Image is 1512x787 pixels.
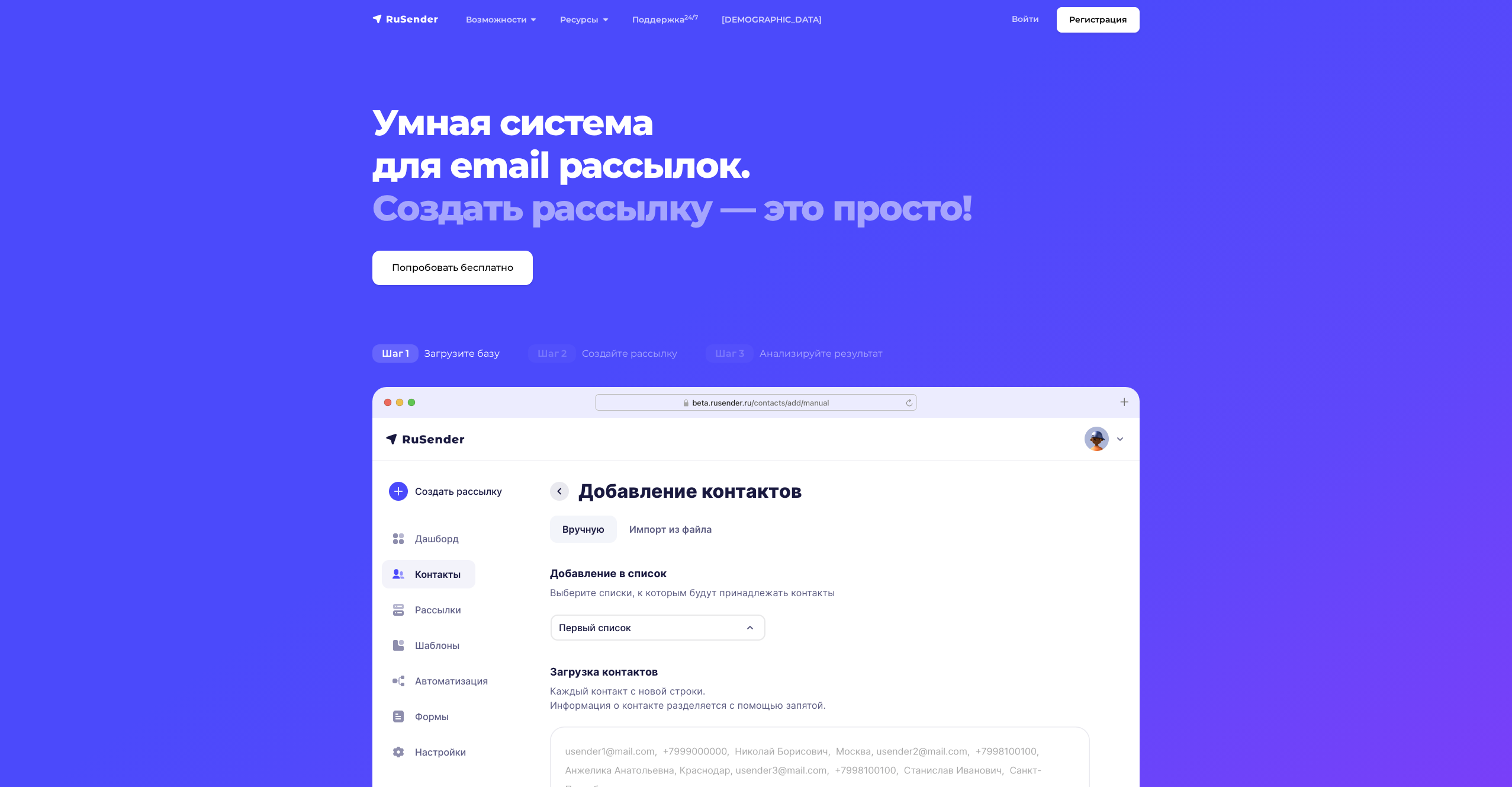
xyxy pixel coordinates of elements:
span: Шаг 3 [706,344,754,363]
a: Поддержка24/7 [620,8,710,32]
a: Возможности [454,8,548,32]
a: Попробовать бесплатно [372,251,533,285]
a: [DEMOGRAPHIC_DATA] [710,8,834,32]
div: Создать рассылку — это просто! [372,187,1075,229]
div: Анализируйте результат [691,342,897,366]
sup: 24/7 [684,14,698,21]
img: RuSender [372,13,439,25]
span: Шаг 1 [372,344,419,363]
h1: Умная система для email рассылок. [372,101,1075,229]
span: Шаг 2 [528,344,576,363]
a: Ресурсы [548,8,620,32]
a: Регистрация [1057,7,1140,33]
a: Войти [1000,7,1051,31]
div: Создайте рассылку [514,342,691,366]
div: Загрузите базу [358,342,514,366]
